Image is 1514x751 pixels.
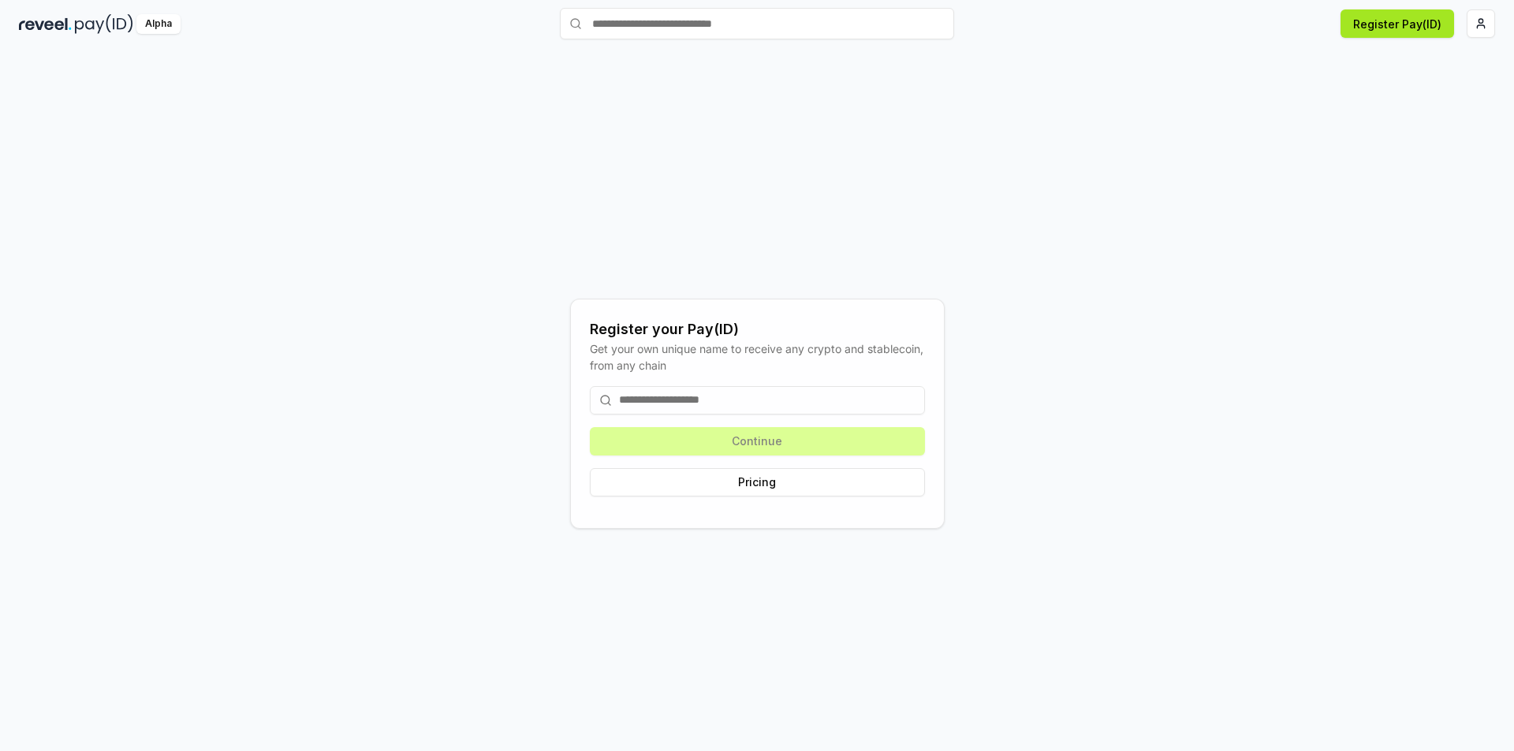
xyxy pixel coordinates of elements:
[75,14,133,34] img: pay_id
[136,14,181,34] div: Alpha
[590,468,925,496] button: Pricing
[19,14,72,34] img: reveel_dark
[590,340,925,374] div: Get your own unique name to receive any crypto and stablecoin, from any chain
[1341,9,1454,38] button: Register Pay(ID)
[590,318,925,340] div: Register your Pay(ID)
